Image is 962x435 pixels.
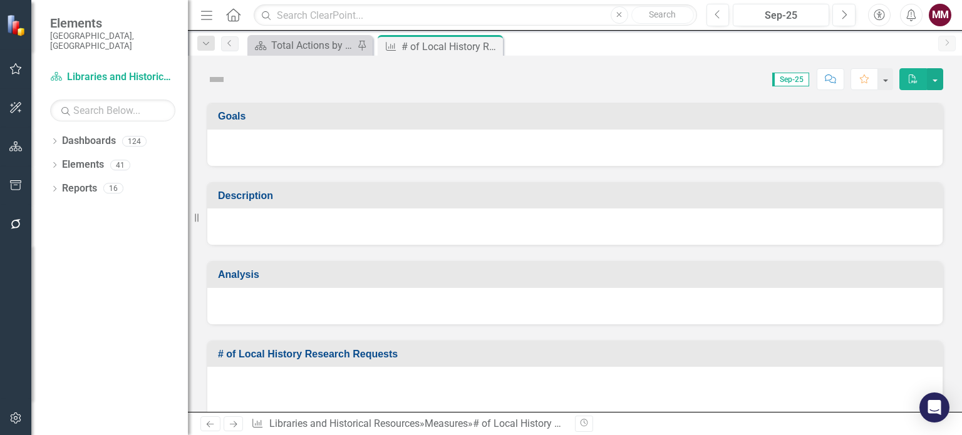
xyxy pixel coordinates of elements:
[772,73,809,86] span: Sep-25
[50,16,175,31] span: Elements
[207,69,227,90] img: Not Defined
[425,417,468,429] a: Measures
[62,158,104,172] a: Elements
[401,39,500,54] div: # of Local History Research Requests
[110,160,130,170] div: 41
[218,269,936,280] h3: Analysis
[631,6,694,24] button: Search
[6,14,29,37] img: ClearPoint Strategy
[649,9,676,19] span: Search
[737,8,825,23] div: Sep-25
[122,136,147,146] div: 124
[929,4,951,26] button: MM
[62,182,97,196] a: Reports
[473,417,638,429] div: # of Local History Research Requests
[50,31,175,51] small: [GEOGRAPHIC_DATA], [GEOGRAPHIC_DATA]
[251,38,354,53] a: Total Actions by Type
[218,111,936,122] h3: Goals
[919,392,949,422] div: Open Intercom Messenger
[62,134,116,148] a: Dashboards
[50,100,175,121] input: Search Below...
[269,417,420,429] a: Libraries and Historical Resources
[733,4,829,26] button: Sep-25
[254,4,696,26] input: Search ClearPoint...
[251,417,566,431] div: » »
[218,190,936,202] h3: Description
[218,349,936,360] h3: # of Local History Research Requests
[50,70,175,84] a: Libraries and Historical Resources
[103,183,123,194] div: 16
[271,38,354,53] div: Total Actions by Type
